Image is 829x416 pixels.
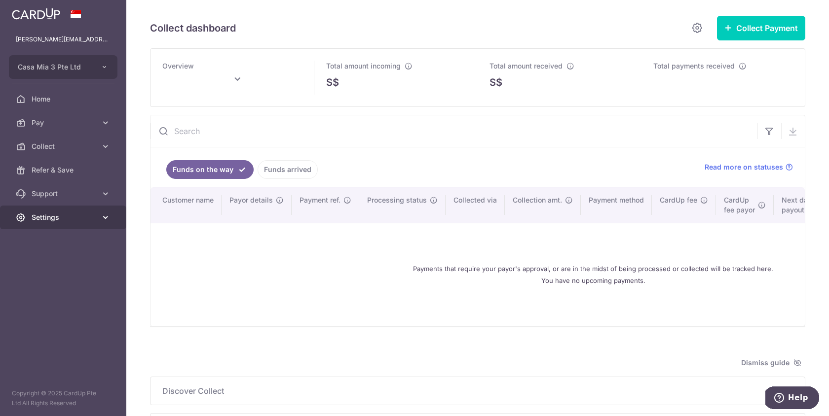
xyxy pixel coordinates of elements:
span: CardUp fee [660,195,697,205]
span: Help [23,7,43,16]
span: Total amount incoming [326,62,401,70]
span: CardUp fee payor [724,195,755,215]
p: Discover Collect [162,385,793,397]
span: Read more on statuses [705,162,783,172]
h5: Collect dashboard [150,20,236,36]
th: Collected via [446,187,505,223]
a: Funds arrived [258,160,318,179]
span: Next day payout fee [782,195,817,215]
span: Dismiss guide [741,357,801,369]
th: Customer name [151,187,222,223]
a: Read more on statuses [705,162,793,172]
button: Collect Payment [717,16,805,40]
span: Overview [162,62,194,70]
span: Discover Collect [162,385,781,397]
span: Casa Mia 3 Pte Ltd [18,62,91,72]
span: Collection amt. [513,195,562,205]
span: Pay [32,118,97,128]
iframe: Opens a widget where you can find more information [765,386,819,411]
span: Processing status [367,195,427,205]
span: Collect [32,141,97,151]
span: Home [32,94,97,104]
span: Settings [32,212,97,222]
span: S$ [490,75,502,90]
span: Total amount received [490,62,563,70]
p: [PERSON_NAME][EMAIL_ADDRESS][DOMAIN_NAME] [16,35,111,44]
span: Payment ref. [300,195,340,205]
span: Total payments received [653,62,735,70]
th: Payment method [581,187,652,223]
img: CardUp [12,8,60,20]
span: Payor details [229,195,273,205]
input: Search [151,115,757,147]
a: Funds on the way [166,160,254,179]
button: Casa Mia 3 Pte Ltd [9,55,117,79]
span: S$ [326,75,339,90]
span: Refer & Save [32,165,97,175]
span: Support [32,189,97,199]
